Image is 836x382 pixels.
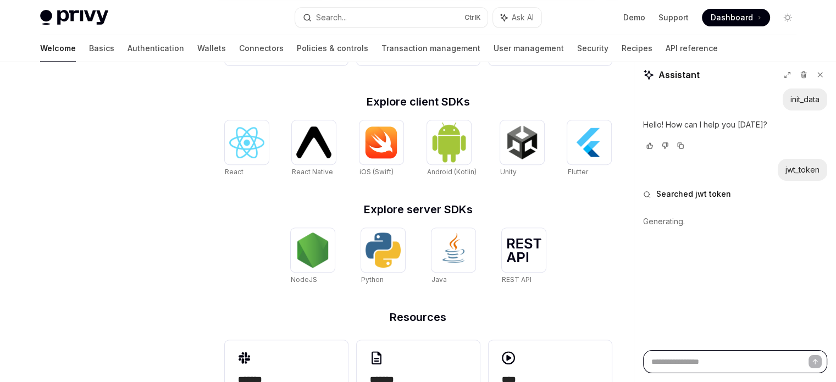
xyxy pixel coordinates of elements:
[779,9,796,26] button: Toggle dark mode
[658,68,700,81] span: Assistant
[40,10,108,25] img: light logo
[436,232,471,268] img: Java
[493,8,541,27] button: Ask AI
[494,35,564,62] a: User management
[431,275,447,284] span: Java
[225,120,269,178] a: ReactReact
[500,168,517,176] span: Unity
[128,35,184,62] a: Authentication
[502,275,532,284] span: REST API
[464,13,481,22] span: Ctrl K
[656,189,731,200] span: Searched jwt token
[785,164,820,175] div: jwt_token
[505,125,540,160] img: Unity
[89,35,114,62] a: Basics
[225,96,612,107] h2: Explore client SDKs
[361,275,384,284] span: Python
[225,204,612,215] h2: Explore server SDKs
[427,120,477,178] a: Android (Kotlin)Android (Kotlin)
[643,118,827,131] p: Hello! How can I help you [DATE]?
[40,35,76,62] a: Welcome
[225,312,612,323] h2: Resources
[359,168,394,176] span: iOS (Swift)
[296,126,331,158] img: React Native
[295,8,488,27] button: Search...CtrlK
[229,127,264,158] img: React
[506,238,541,262] img: REST API
[295,232,330,268] img: NodeJS
[567,168,588,176] span: Flutter
[291,228,335,285] a: NodeJSNodeJS
[297,35,368,62] a: Policies & controls
[572,125,607,160] img: Flutter
[431,121,467,163] img: Android (Kotlin)
[239,35,284,62] a: Connectors
[431,228,475,285] a: JavaJava
[643,189,827,200] button: Searched jwt token
[790,94,820,105] div: init_data
[366,232,401,268] img: Python
[809,355,822,368] button: Send message
[361,228,405,285] a: PythonPython
[197,35,226,62] a: Wallets
[643,207,827,236] div: Generating.
[666,35,718,62] a: API reference
[623,12,645,23] a: Demo
[225,168,243,176] span: React
[291,275,317,284] span: NodeJS
[577,35,608,62] a: Security
[622,35,652,62] a: Recipes
[502,228,546,285] a: REST APIREST API
[711,12,753,23] span: Dashboard
[316,11,347,24] div: Search...
[292,168,333,176] span: React Native
[567,120,611,178] a: FlutterFlutter
[364,126,399,159] img: iOS (Swift)
[702,9,770,26] a: Dashboard
[427,168,477,176] span: Android (Kotlin)
[512,12,534,23] span: Ask AI
[359,120,403,178] a: iOS (Swift)iOS (Swift)
[292,120,336,178] a: React NativeReact Native
[381,35,480,62] a: Transaction management
[658,12,689,23] a: Support
[500,120,544,178] a: UnityUnity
